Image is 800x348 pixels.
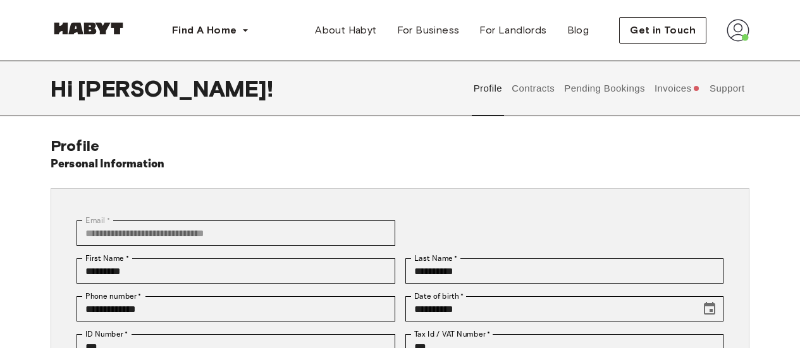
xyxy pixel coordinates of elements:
[51,75,78,102] span: Hi
[727,19,749,42] img: avatar
[51,155,165,173] h6: Personal Information
[469,61,749,116] div: user profile tabs
[414,328,490,340] label: Tax Id / VAT Number
[708,61,746,116] button: Support
[172,23,237,38] span: Find A Home
[85,253,129,264] label: First Name
[697,296,722,321] button: Choose date, selected date is Dec 2, 2001
[630,23,696,38] span: Get in Touch
[510,61,557,116] button: Contracts
[619,17,706,44] button: Get in Touch
[51,136,99,155] span: Profile
[85,291,142,302] label: Phone number
[78,75,273,102] span: [PERSON_NAME] !
[557,18,600,43] a: Blog
[653,61,701,116] button: Invoices
[479,23,546,38] span: For Landlords
[472,61,504,116] button: Profile
[51,22,126,35] img: Habyt
[397,23,460,38] span: For Business
[77,220,395,246] div: You can't change your email address at the moment. Please reach out to customer support in case y...
[414,291,464,302] label: Date of birth
[162,18,259,43] button: Find A Home
[85,328,128,340] label: ID Number
[85,215,110,226] label: Email
[469,18,557,43] a: For Landlords
[387,18,470,43] a: For Business
[414,253,458,264] label: Last Name
[567,23,589,38] span: Blog
[315,23,376,38] span: About Habyt
[305,18,386,43] a: About Habyt
[563,61,647,116] button: Pending Bookings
